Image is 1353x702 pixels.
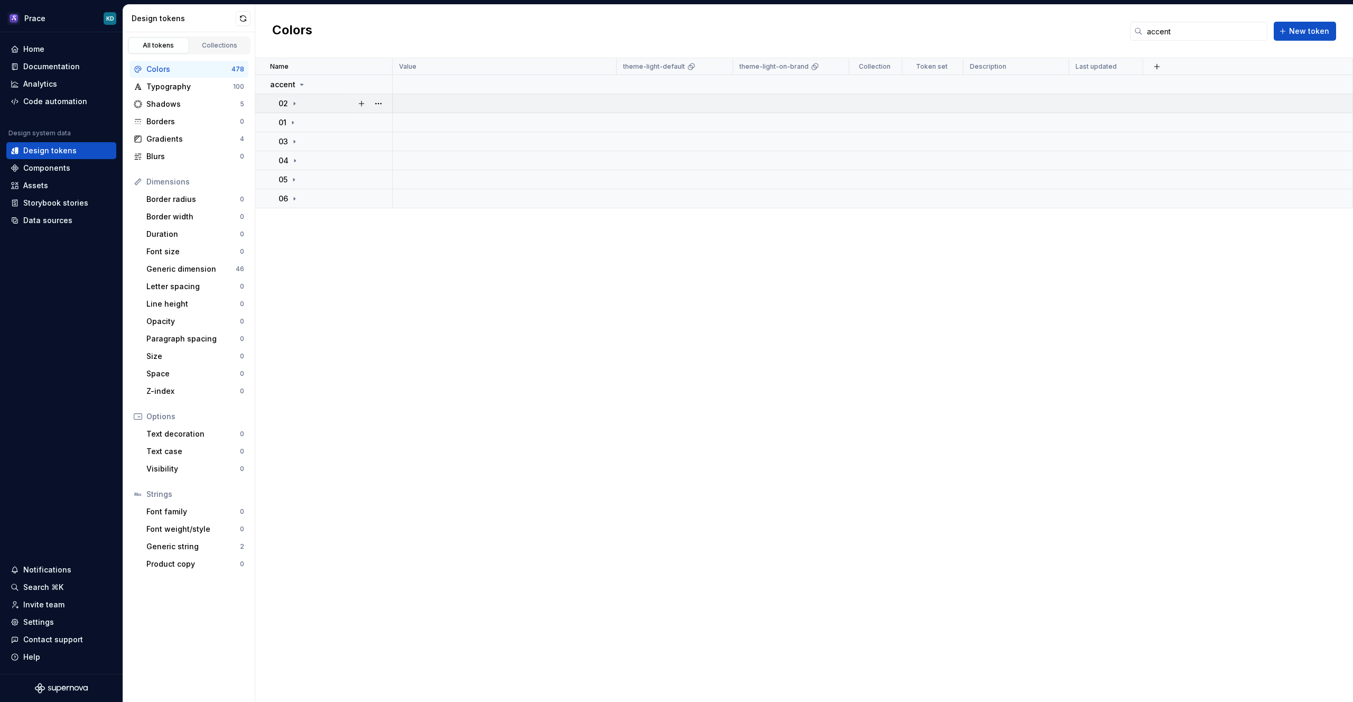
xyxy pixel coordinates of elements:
a: Opacity0 [142,313,248,330]
a: Product copy0 [142,556,248,572]
div: Storybook stories [23,198,88,208]
a: Code automation [6,93,116,110]
div: Settings [23,617,54,627]
a: Font size0 [142,243,248,260]
a: Settings [6,614,116,631]
div: 0 [240,525,244,533]
div: Border radius [146,194,240,205]
a: Border radius0 [142,191,248,208]
div: 0 [240,370,244,378]
div: Strings [146,489,244,500]
div: 4 [240,135,244,143]
p: 05 [279,174,288,185]
input: Search in tokens... [1143,22,1267,41]
a: Duration0 [142,226,248,243]
div: 0 [240,117,244,126]
div: Size [146,351,240,362]
p: accent [270,79,295,90]
p: Value [399,62,416,71]
a: Borders0 [129,113,248,130]
div: Paragraph spacing [146,334,240,344]
p: theme-light-default [623,62,685,71]
div: Design system data [8,129,71,137]
div: Contact support [23,634,83,645]
a: Design tokens [6,142,116,159]
div: Assets [23,180,48,191]
div: Generic dimension [146,264,236,274]
div: 0 [240,152,244,161]
a: Font family0 [142,503,248,520]
svg: Supernova Logo [35,683,88,694]
p: 01 [279,117,286,128]
a: Paragraph spacing0 [142,330,248,347]
div: Data sources [23,215,72,226]
button: Contact support [6,631,116,648]
a: Typography100 [129,78,248,95]
div: 0 [240,507,244,516]
p: 03 [279,136,288,147]
div: Text case [146,446,240,457]
div: 0 [240,247,244,256]
div: Home [23,44,44,54]
div: Design tokens [23,145,77,156]
div: Prace [24,13,45,24]
div: Duration [146,229,240,239]
div: KD [106,14,114,23]
div: 2 [240,542,244,551]
div: Text decoration [146,429,240,439]
div: Product copy [146,559,240,569]
div: 0 [240,465,244,473]
a: Documentation [6,58,116,75]
a: Z-index0 [142,383,248,400]
div: 0 [240,430,244,438]
div: 0 [240,352,244,361]
div: Gradients [146,134,240,144]
div: Line height [146,299,240,309]
div: Blurs [146,151,240,162]
div: 0 [240,213,244,221]
button: Help [6,649,116,666]
a: Components [6,160,116,177]
div: Borders [146,116,240,127]
a: Text case0 [142,443,248,460]
div: 0 [240,447,244,456]
div: Visibility [146,464,240,474]
div: Opacity [146,316,240,327]
div: Generic string [146,541,240,552]
button: PraceKD [2,7,121,30]
a: Line height0 [142,295,248,312]
p: Token set [916,62,948,71]
div: 0 [240,230,244,238]
div: 0 [240,560,244,568]
h2: Colors [272,22,312,41]
a: Generic dimension46 [142,261,248,278]
p: Name [270,62,289,71]
button: Notifications [6,561,116,578]
a: Generic string2 [142,538,248,555]
button: Search ⌘K [6,579,116,596]
a: Home [6,41,116,58]
div: Design tokens [132,13,236,24]
div: Z-index [146,386,240,396]
div: 0 [240,282,244,291]
a: Assets [6,177,116,194]
div: Search ⌘K [23,582,63,593]
div: Notifications [23,565,71,575]
div: 5 [240,100,244,108]
div: Code automation [23,96,87,107]
div: Invite team [23,599,64,610]
div: Border width [146,211,240,222]
a: Size0 [142,348,248,365]
div: 46 [236,265,244,273]
a: Gradients4 [129,131,248,147]
a: Shadows5 [129,96,248,113]
div: Documentation [23,61,80,72]
p: Description [970,62,1006,71]
div: Typography [146,81,233,92]
div: Letter spacing [146,281,240,292]
p: 04 [279,155,289,166]
p: theme-light-on-brand [739,62,809,71]
a: Border width0 [142,208,248,225]
div: 0 [240,195,244,204]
